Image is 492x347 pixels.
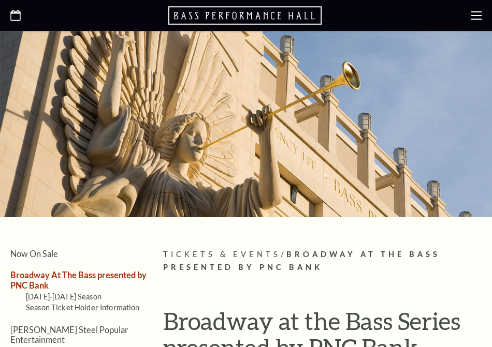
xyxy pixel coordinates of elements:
a: Now On Sale [10,249,58,259]
a: Broadway At The Bass presented by PNC Bank [10,270,147,290]
span: Tickets & Events [163,250,281,259]
a: [DATE]-[DATE] Season [26,292,102,301]
a: [PERSON_NAME] Steel Popular Entertainment [10,325,128,344]
p: / [163,248,482,274]
span: Broadway At The Bass presented by PNC Bank [163,250,440,271]
a: Season Ticket Holder Information [26,303,140,312]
